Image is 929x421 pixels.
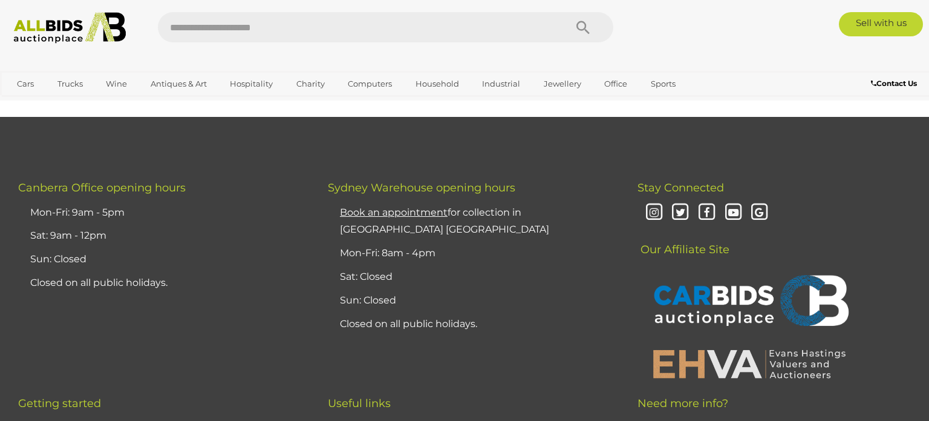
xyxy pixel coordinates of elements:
[27,271,298,295] li: Closed on all public holidays.
[647,348,852,379] img: EHVA | Evans Hastings Valuers and Auctioneers
[596,74,635,94] a: Office
[340,207,549,236] a: Book an appointmentfor collection in [GEOGRAPHIC_DATA] [GEOGRAPHIC_DATA]
[637,181,724,194] span: Stay Connected
[337,242,607,265] li: Mon-Fri: 8am - 4pm
[9,94,111,114] a: [GEOGRAPHIC_DATA]
[670,202,691,224] i: Twitter
[644,202,665,224] i: Instagram
[50,74,91,94] a: Trucks
[408,74,467,94] a: Household
[18,397,101,410] span: Getting started
[337,313,607,336] li: Closed on all public holidays.
[222,74,281,94] a: Hospitality
[536,74,589,94] a: Jewellery
[27,224,298,248] li: Sat: 9am - 12pm
[288,74,333,94] a: Charity
[871,77,920,90] a: Contact Us
[337,265,607,289] li: Sat: Closed
[637,397,728,410] span: Need more info?
[7,12,133,44] img: Allbids.com.au
[696,202,717,224] i: Facebook
[18,181,186,194] span: Canberra Office opening hours
[340,207,448,218] u: Book an appointment
[643,74,683,94] a: Sports
[637,225,729,256] span: Our Affiliate Site
[749,202,771,224] i: Google
[143,74,215,94] a: Antiques & Art
[98,74,135,94] a: Wine
[474,74,528,94] a: Industrial
[723,202,744,224] i: Youtube
[328,181,515,194] span: Sydney Warehouse opening hours
[647,262,852,342] img: CARBIDS Auctionplace
[27,248,298,271] li: Sun: Closed
[871,79,917,88] b: Contact Us
[9,74,42,94] a: Cars
[553,12,613,42] button: Search
[337,289,607,313] li: Sun: Closed
[340,74,400,94] a: Computers
[27,201,298,225] li: Mon-Fri: 9am - 5pm
[328,397,391,410] span: Useful links
[839,12,923,36] a: Sell with us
